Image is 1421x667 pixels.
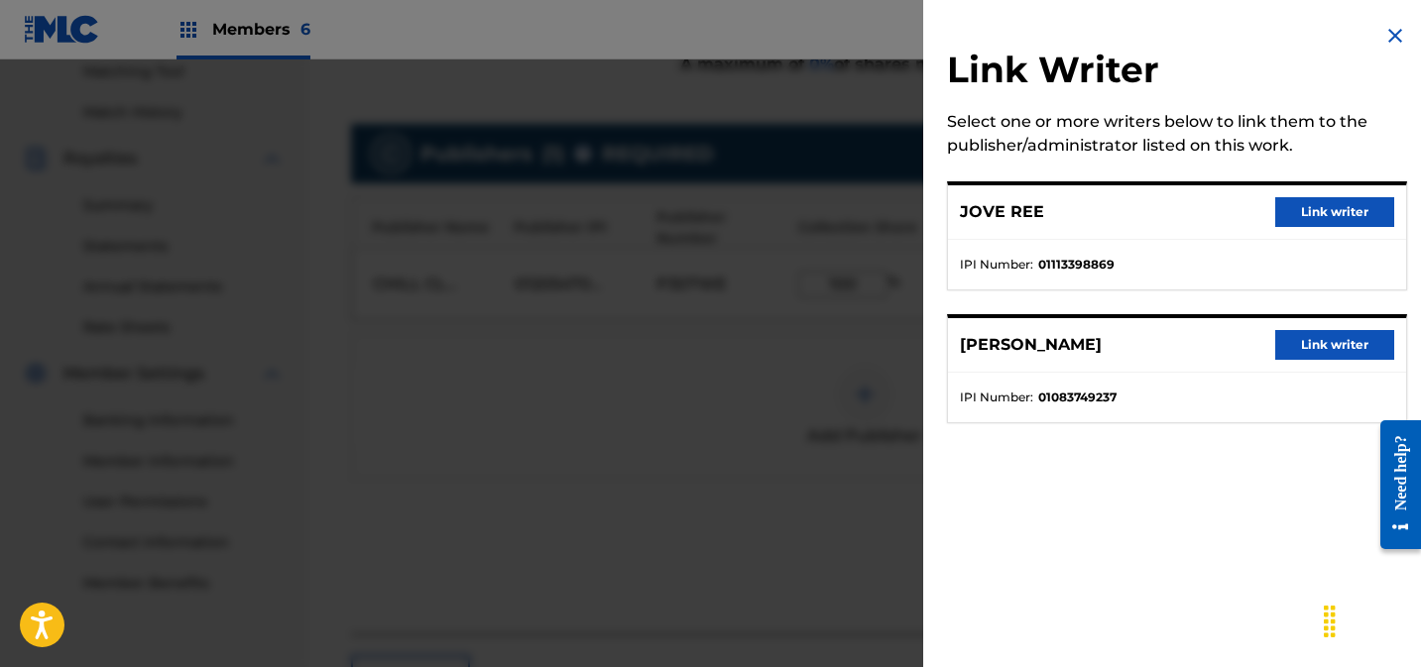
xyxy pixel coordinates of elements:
img: Top Rightsholders [177,18,200,42]
button: Link writer [1275,197,1394,227]
h2: Link Writer [947,48,1407,98]
div: Drag [1314,592,1346,651]
p: JOVE REE [960,200,1044,224]
span: 6 [300,20,310,39]
button: Link writer [1275,330,1394,360]
strong: 01083749237 [1038,389,1117,406]
p: [PERSON_NAME] [960,333,1102,357]
img: MLC Logo [24,15,100,44]
span: Members [212,18,310,41]
div: Select one or more writers below to link them to the publisher/administrator listed on this work. [947,110,1407,158]
span: IPI Number : [960,389,1033,406]
span: IPI Number : [960,256,1033,274]
strong: 01113398869 [1038,256,1115,274]
iframe: Resource Center [1365,405,1421,565]
iframe: Chat Widget [1322,572,1421,667]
